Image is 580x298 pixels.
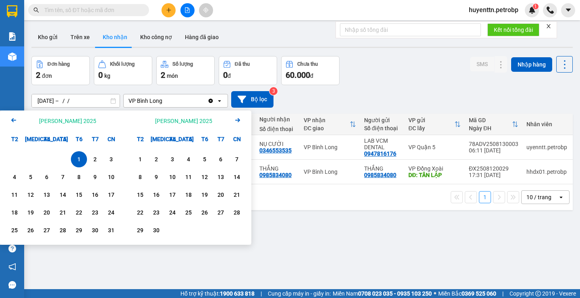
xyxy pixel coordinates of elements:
[364,150,396,157] div: 0947816176
[39,222,55,238] div: Choose Thứ Tư, tháng 08 27 2025. It's available.
[134,27,178,47] button: Kho công nợ
[6,204,23,221] div: Choose Thứ Hai, tháng 08 18 2025. It's available.
[526,169,567,175] div: hhdx01.petrobp
[42,73,52,79] span: đơn
[269,87,278,95] sup: 3
[259,126,296,132] div: Số điện thoại
[55,222,71,238] div: Choose Thứ Năm, tháng 08 28 2025. It's available.
[156,56,215,85] button: Số lượng2món
[408,117,454,123] div: VP gửi
[164,169,180,185] div: Choose Thứ Tư, tháng 09 10 2025. It's available.
[235,61,250,67] div: Đã thu
[9,225,20,235] div: 25
[73,208,85,217] div: 22
[48,61,70,67] div: Đơn hàng
[534,4,537,9] span: 1
[106,225,117,235] div: 31
[164,151,180,167] div: Choose Thứ Tư, tháng 09 3 2025. It's available.
[199,172,210,182] div: 12
[197,204,213,221] div: Choose Thứ Sáu, tháng 09 26 2025. It's available.
[151,190,162,200] div: 16
[103,169,119,185] div: Choose Chủ Nhật, tháng 08 10 2025. It's available.
[73,190,85,200] div: 15
[23,131,39,147] div: [MEDICAL_DATA]
[7,5,17,17] img: logo-vxr
[110,61,135,67] div: Khối lượng
[197,131,213,147] div: T6
[132,222,148,238] div: Choose Thứ Hai, tháng 09 29 2025. It's available.
[408,172,461,178] div: DĐ: TÂN LẬP
[135,154,146,164] div: 1
[535,291,541,296] span: copyright
[71,169,87,185] div: Choose Thứ Sáu, tháng 08 8 2025. It's available.
[55,169,71,185] div: Choose Thứ Năm, tháng 08 7 2025. It's available.
[57,190,68,200] div: 14
[148,222,164,238] div: Choose Thứ Ba, tháng 09 30 2025. It's available.
[135,225,146,235] div: 29
[87,169,103,185] div: Choose Thứ Bảy, tháng 08 9 2025. It's available.
[438,289,496,298] span: Miền Bắc
[25,225,36,235] div: 26
[183,154,194,164] div: 4
[57,208,68,217] div: 21
[71,222,87,238] div: Choose Thứ Sáu, tháng 08 29 2025. It's available.
[228,73,231,79] span: đ
[155,117,212,125] div: [PERSON_NAME] 2025
[502,289,503,298] span: |
[36,70,40,80] span: 2
[164,187,180,203] div: Choose Thứ Tư, tháng 09 17 2025. It's available.
[39,204,55,221] div: Choose Thứ Tư, tháng 08 20 2025. It's available.
[229,151,245,167] div: Choose Chủ Nhật, tháng 09 7 2025. It's available.
[33,7,39,13] span: search
[358,290,432,297] strong: 0708 023 035 - 0935 103 250
[259,165,296,172] div: THẮNG
[55,204,71,221] div: Choose Thứ Năm, tháng 08 21 2025. It's available.
[364,125,400,131] div: Số điện thoại
[41,208,52,217] div: 20
[199,154,210,164] div: 5
[9,115,19,126] button: Previous month.
[71,187,87,203] div: Choose Thứ Sáu, tháng 08 15 2025. It's available.
[558,194,564,200] svg: open
[23,204,39,221] div: Choose Thứ Ba, tháng 08 19 2025. It's available.
[526,193,551,201] div: 10 / trang
[213,187,229,203] div: Choose Thứ Bảy, tháng 09 20 2025. It's available.
[89,225,101,235] div: 30
[231,172,242,182] div: 14
[434,292,436,295] span: ⚪️
[39,187,55,203] div: Choose Thứ Tư, tháng 08 13 2025. It's available.
[148,169,164,185] div: Choose Thứ Ba, tháng 09 9 2025. It's available.
[199,208,210,217] div: 26
[180,169,197,185] div: Choose Thứ Năm, tháng 09 11 2025. It's available.
[23,169,39,185] div: Choose Thứ Ba, tháng 08 5 2025. It's available.
[469,172,518,178] div: 17:31 [DATE]
[106,154,117,164] div: 3
[128,97,162,105] div: VP Bình Long
[87,204,103,221] div: Choose Thứ Bảy, tháng 08 23 2025. It's available.
[511,57,552,72] button: Nhập hàng
[132,187,148,203] div: Choose Thứ Hai, tháng 09 15 2025. It's available.
[25,172,36,182] div: 5
[89,208,101,217] div: 23
[469,125,512,131] div: Ngày ĐH
[166,7,172,13] span: plus
[408,125,454,131] div: ĐC lấy
[216,98,223,104] svg: open
[469,165,518,172] div: ĐX2508120029
[261,289,262,298] span: |
[23,187,39,203] div: Choose Thứ Ba, tháng 08 12 2025. It's available.
[304,169,356,175] div: VP Bình Long
[103,222,119,238] div: Choose Chủ Nhật, tháng 08 31 2025. It's available.
[25,208,36,217] div: 19
[6,169,23,185] div: Choose Thứ Hai, tháng 08 4 2025. It's available.
[23,222,39,238] div: Choose Thứ Ba, tháng 08 26 2025. It's available.
[89,154,101,164] div: 2
[213,131,229,147] div: T7
[300,114,360,135] th: Toggle SortBy
[25,190,36,200] div: 12
[404,114,465,135] th: Toggle SortBy
[163,97,164,105] input: Selected VP Bình Long.
[73,225,85,235] div: 29
[231,208,242,217] div: 28
[132,151,148,167] div: Choose Thứ Hai, tháng 09 1 2025. It's available.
